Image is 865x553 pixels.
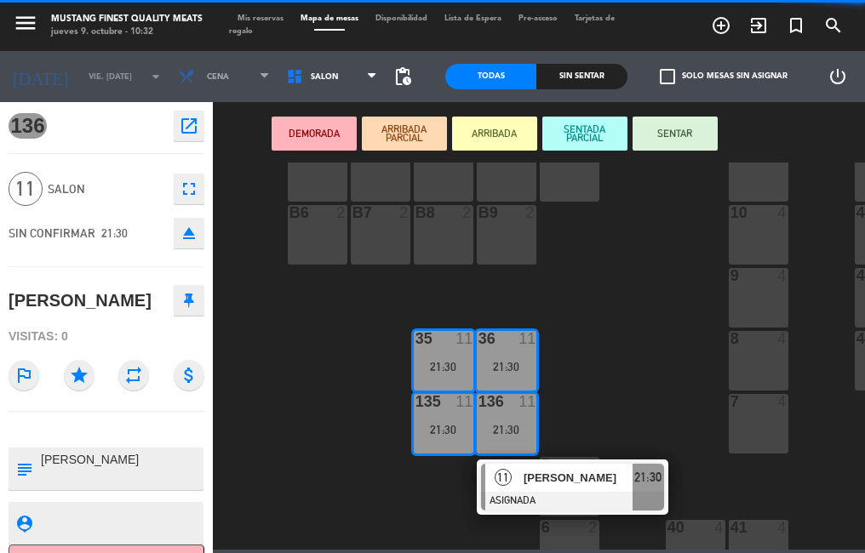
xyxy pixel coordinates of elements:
div: 9 [730,268,731,283]
div: B9 [478,205,479,220]
div: 36 [478,331,479,346]
div: 6 [541,520,542,535]
span: Lista de Espera [436,14,510,22]
div: 136 [478,394,479,409]
div: 7 [730,394,731,409]
div: 21:30 [477,361,536,373]
i: star [64,360,95,391]
div: B7 [352,205,353,220]
i: search [823,15,844,36]
div: 11 [518,331,536,346]
div: Mustang Finest Quality Meats [51,13,203,26]
div: 41 [730,520,731,535]
i: add_circle_outline [711,15,731,36]
i: menu [13,10,38,36]
span: 21:30 [634,467,662,487]
div: 2 [462,205,473,220]
span: Pre-acceso [510,14,566,22]
span: 11 [9,172,43,206]
div: 8 [730,331,731,346]
div: 10 [730,205,731,220]
div: 4 [777,331,788,346]
div: 42 [856,331,857,346]
div: 2 [336,205,347,220]
div: 5 [541,457,542,472]
i: open_in_new [179,116,199,136]
div: 21:30 [414,361,473,373]
div: 135 [415,394,416,409]
div: 43 [856,268,857,283]
button: open_in_new [174,111,204,141]
div: B6 [289,205,290,220]
i: fullscreen [179,179,199,199]
button: fullscreen [174,174,204,204]
div: 21:30 [414,424,473,436]
div: 40 [667,520,668,535]
button: ARRIBADA PARCIAL [362,117,447,151]
span: SALON [311,72,338,82]
button: ARRIBADA [452,117,537,151]
i: person_pin [14,514,33,533]
div: jueves 9. octubre - 10:32 [51,26,203,38]
div: 2 [399,205,410,220]
div: [PERSON_NAME] [9,287,152,315]
i: outlined_flag [9,360,39,391]
div: 21:30 [477,424,536,436]
span: 136 [9,113,47,139]
button: eject [174,218,204,248]
i: turned_in_not [786,15,806,36]
button: SENTADA PARCIAL [542,117,627,151]
i: repeat [118,360,149,391]
i: eject [179,223,199,243]
span: pending_actions [392,66,413,87]
div: 11 [518,394,536,409]
div: 4 [714,520,725,535]
div: 4 [777,205,788,220]
button: menu [13,10,38,41]
div: Todas [445,64,536,89]
i: power_settings_new [828,66,848,87]
div: 2 [588,520,599,535]
div: 2 [525,205,536,220]
span: 21:30 [101,226,128,240]
span: 11 [495,469,512,486]
div: 11 [455,394,473,409]
span: Mis reservas [229,14,292,22]
span: SALON [48,180,165,199]
div: B8 [415,205,416,220]
label: Solo mesas sin asignar [660,69,788,84]
i: arrow_drop_down [146,66,166,87]
div: 44 [856,205,857,220]
div: Visitas: 0 [9,322,204,351]
button: DEMORADA [272,117,357,151]
span: Disponibilidad [367,14,436,22]
span: check_box_outline_blank [660,69,675,84]
i: attach_money [174,360,204,391]
button: SENTAR [633,117,718,151]
div: 4 [777,394,788,409]
div: 35 [415,331,416,346]
span: [PERSON_NAME] [524,469,633,487]
div: 11 [455,331,473,346]
span: SIN CONFIRMAR [9,226,95,240]
div: 4 [777,520,788,535]
span: Cena [207,72,229,82]
div: Sin sentar [536,64,627,89]
i: subject [14,459,33,478]
div: 2 [588,457,599,472]
div: 4 [777,268,788,283]
i: exit_to_app [748,15,769,36]
span: Mapa de mesas [292,14,367,22]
